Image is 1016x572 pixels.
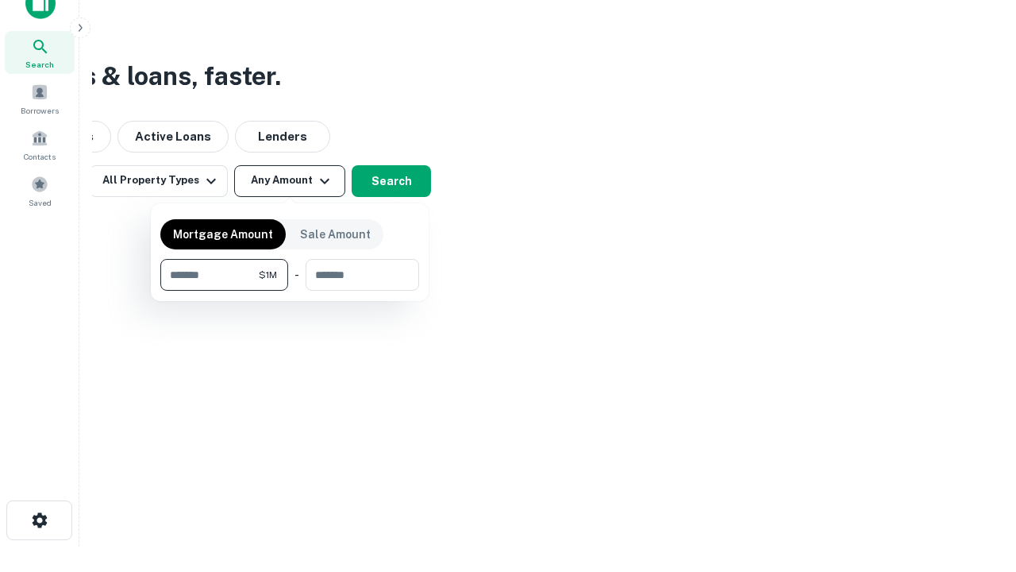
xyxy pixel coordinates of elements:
[294,259,299,291] div: -
[300,226,371,243] p: Sale Amount
[937,445,1016,521] iframe: Chat Widget
[259,268,277,282] span: $1M
[173,226,273,243] p: Mortgage Amount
